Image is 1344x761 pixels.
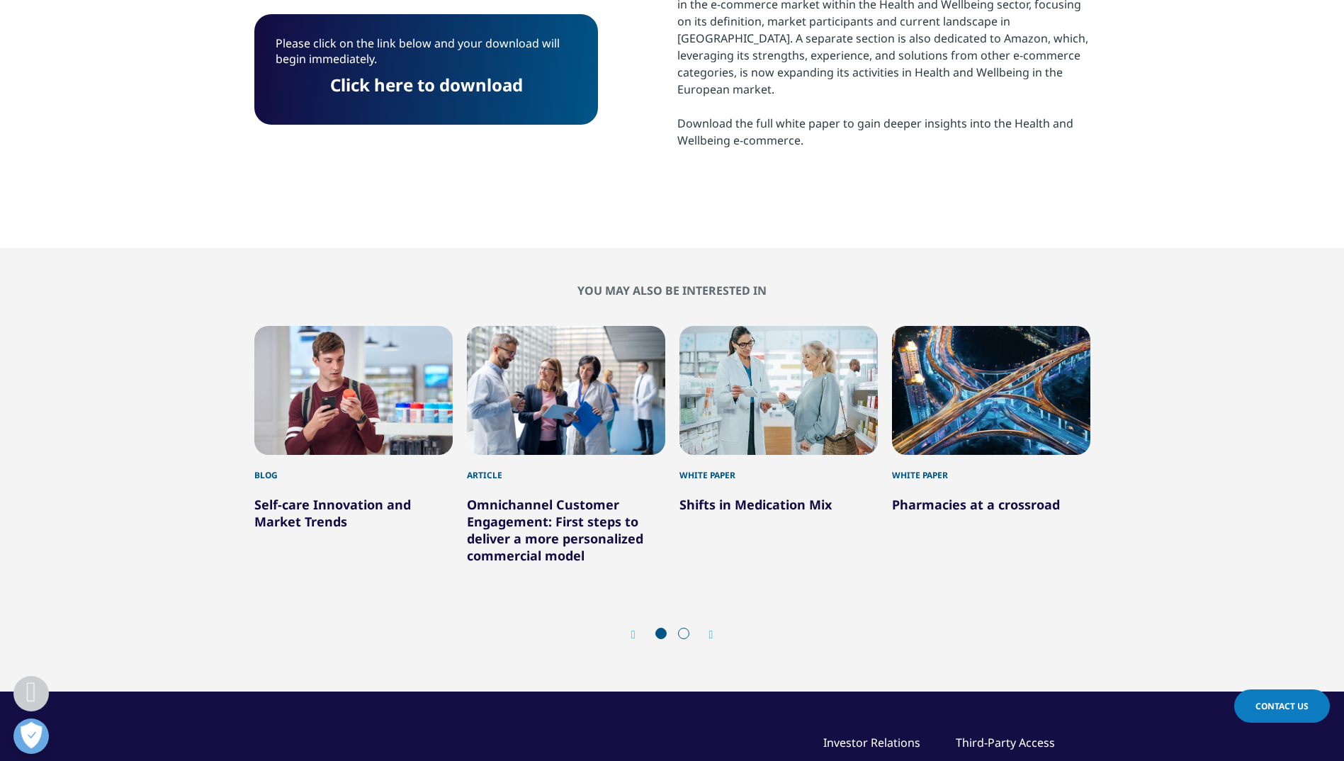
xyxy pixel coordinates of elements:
a: Click here to download [330,73,523,96]
div: 3 / 6 [679,326,878,564]
div: White Paper [679,455,878,482]
a: Investor Relations [823,735,920,750]
a: Third-Party Access [956,735,1055,750]
button: Open Preferences [13,718,49,754]
a: Self-care Innovation and Market Trends [254,496,411,530]
a: Pharmacies at a crossroad [892,496,1060,513]
a: Contact Us [1234,689,1330,723]
div: Previous slide [631,628,650,641]
div: Blog [254,455,453,482]
h2: You may also be interested in [254,283,1090,298]
div: White Paper [892,455,1090,482]
div: 1 / 6 [254,326,453,564]
a: Shifts in Medication Mix [679,496,832,513]
div: 4 / 6 [892,326,1090,564]
div: 2 / 6 [467,326,665,564]
div: Article [467,455,665,482]
span: Contact Us [1255,700,1309,712]
div: Next slide [695,628,713,641]
a: Omnichannel Customer Engagement: First steps to deliver a more personalized commercial model [467,496,643,564]
p: Please click on the link below and your download will begin immediately. [276,35,577,77]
